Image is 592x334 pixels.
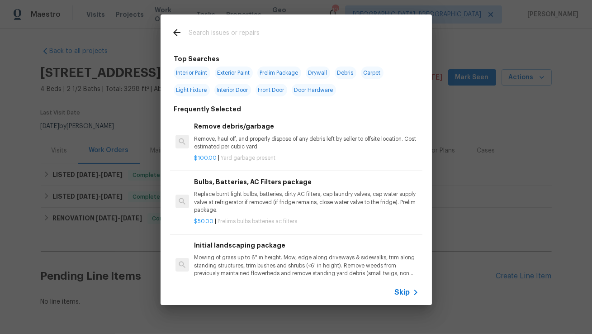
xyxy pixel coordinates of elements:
span: $100.00 [194,155,217,161]
h6: Initial landscaping package [194,240,418,250]
p: | [194,154,418,162]
span: Prelim Package [257,67,301,79]
span: Carpet [361,67,384,79]
span: $50.00 [194,219,213,224]
span: Prelims bulbs batteries ac filters [218,219,297,224]
input: Search issues or repairs [189,27,380,41]
p: Replace burnt light bulbs, batteries, dirty AC filters, cap laundry valves, cap water supply valv... [194,191,418,214]
span: Debris [335,67,356,79]
span: Skip [395,288,410,297]
span: Drywall [306,67,330,79]
span: Yard garbage present [221,155,275,161]
p: Remove, haul off, and properly dispose of any debris left by seller to offsite location. Cost est... [194,135,418,151]
h6: Remove debris/garbage [194,121,418,131]
h6: Frequently Selected [174,104,242,114]
span: Interior Door [214,84,251,96]
h6: Top Searches [174,54,220,64]
span: Light Fixture [174,84,210,96]
h6: Bulbs, Batteries, AC Filters package [194,177,418,187]
span: Door Hardware [292,84,336,96]
span: Interior Paint [174,67,210,79]
p: | [194,218,418,225]
span: Front Door [256,84,287,96]
span: Exterior Paint [215,67,253,79]
p: Mowing of grass up to 6" in height. Mow, edge along driveways & sidewalks, trim along standing st... [194,254,418,277]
